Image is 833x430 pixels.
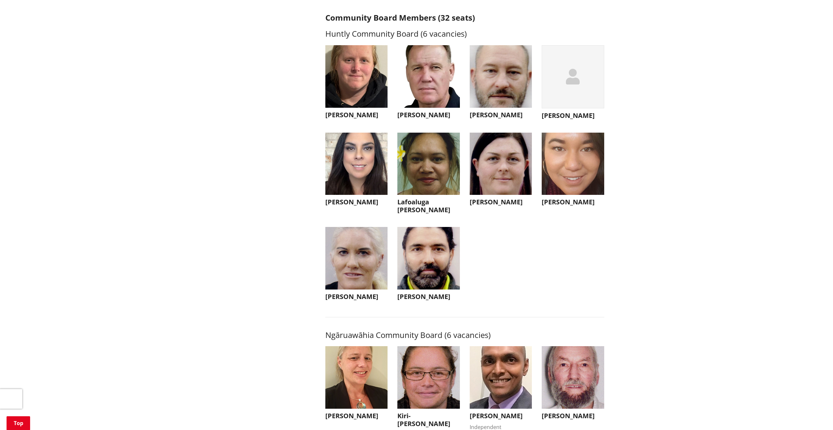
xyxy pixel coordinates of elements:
[397,227,460,290] img: WO-B-HU__SANDHU_J__L6BKv
[325,412,388,420] h3: [PERSON_NAME]
[470,412,532,420] h3: [PERSON_NAME]
[397,45,460,108] img: WO-B-HU__AMOS_P__GSZMW
[542,133,604,195] img: WO-B-HU__WAWATAI_E__XerB5
[542,346,604,423] button: [PERSON_NAME]
[397,346,460,409] img: WO-B-NG__MORGAN_K__w37y3
[325,45,388,108] img: WO-B-HU__TENGU_J__iRvEY
[542,45,604,123] button: [PERSON_NAME]
[470,45,532,122] button: [PERSON_NAME]
[803,402,826,426] iframe: Messenger Launcher
[397,227,460,304] button: [PERSON_NAME]
[325,133,388,195] img: WO-B-HU__FLOYED_A__J4caa
[325,330,604,340] h3: Ngāruawāhia Community Board (6 vacancies)
[325,12,475,23] strong: Community Board Members (32 seats)
[325,346,388,409] img: WO-W-NN__FIRTH_D__FVQcs
[470,111,532,119] h3: [PERSON_NAME]
[397,293,460,301] h3: [PERSON_NAME]
[397,198,460,214] h3: Lafoaluga [PERSON_NAME]
[325,227,388,304] button: [PERSON_NAME]
[325,346,388,423] button: [PERSON_NAME]
[542,133,604,210] button: [PERSON_NAME]
[397,111,460,119] h3: [PERSON_NAME]
[397,45,460,122] button: [PERSON_NAME]
[325,111,388,119] h3: [PERSON_NAME]
[325,45,388,122] button: [PERSON_NAME]
[470,133,532,195] img: WO-B-HU__MCGAUGHRAN_S__dnUhr
[542,346,604,409] img: WO-B-NG__AYERS_J__8ABdt
[470,133,532,210] button: [PERSON_NAME]
[325,293,388,301] h3: [PERSON_NAME]
[542,412,604,420] h3: [PERSON_NAME]
[325,29,604,39] h3: Huntly Community Board (6 vacancies)
[470,198,532,206] h3: [PERSON_NAME]
[397,412,460,428] h3: Kiri-[PERSON_NAME]
[397,133,460,195] img: WO-B-HU__SAKARIA_L__ySdbA
[542,198,604,206] h3: [PERSON_NAME]
[325,133,388,210] button: [PERSON_NAME]
[325,198,388,206] h3: [PERSON_NAME]
[397,133,460,217] button: Lafoaluga [PERSON_NAME]
[7,416,30,430] a: Top
[470,346,532,409] img: WO-W-NN__SUDHAN_G__tXp8d
[470,45,532,108] img: WO-B-HU__PARKER_J__3h2oK
[325,227,388,290] img: WO-B-HU__JONES_T__fZ6xw
[542,112,604,120] h3: [PERSON_NAME]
